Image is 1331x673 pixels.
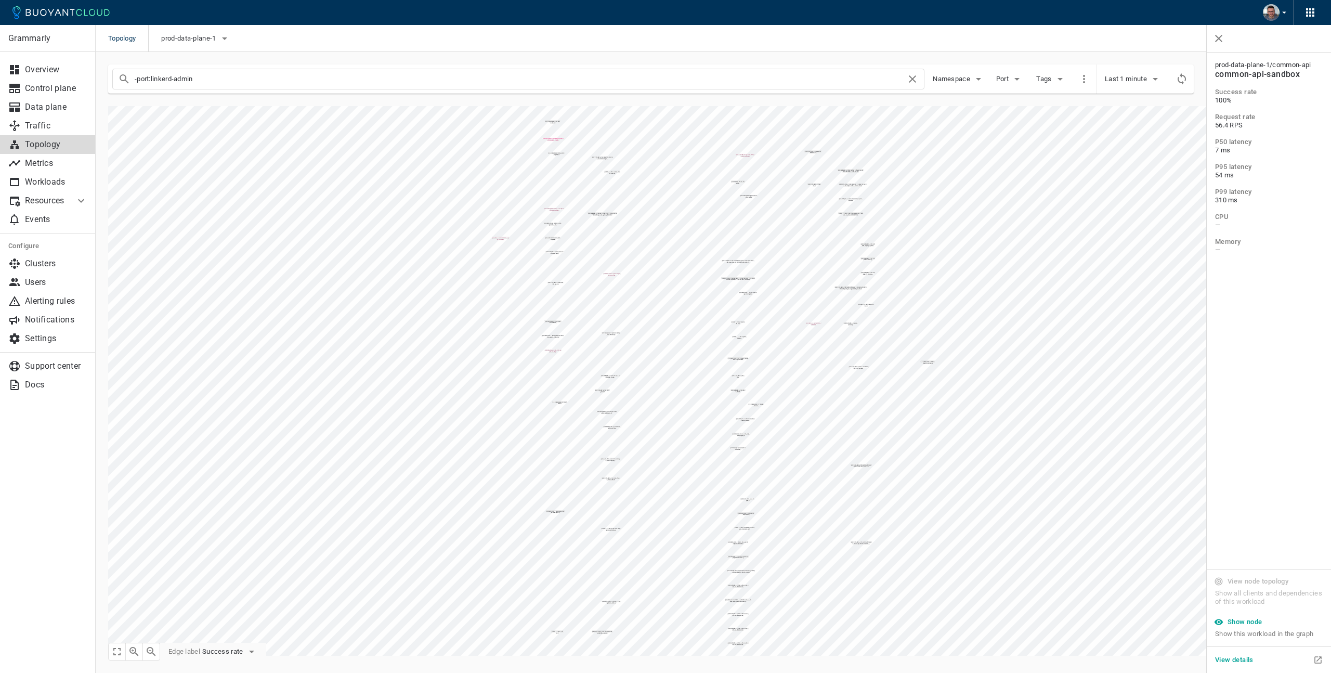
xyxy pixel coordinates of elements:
p: Users [25,277,87,288]
h5: P95 latency [1215,163,1323,171]
p: Topology [25,139,87,150]
p: Notifications [25,315,87,325]
p: Overview [25,64,87,75]
span: — [1215,246,1323,254]
span: 310 ms [1215,196,1323,204]
h5: P99 latency [1215,188,1323,196]
button: View details [1211,652,1258,668]
span: prod-data-plane-1 [161,34,218,43]
h5: Show node [1228,618,1262,626]
h5: Success rate [1215,88,1323,96]
p: Clusters [25,258,87,269]
button: prod-data-plane-1 [161,31,230,46]
img: Alex Zakhariash [1263,4,1280,21]
p: Settings [25,333,87,344]
h5: View details [1215,656,1254,664]
a: View details [1211,654,1258,664]
h5: P50 latency [1215,138,1323,146]
h5: Request rate [1215,113,1323,121]
p: Support center [25,361,87,371]
p: Control plane [25,83,87,94]
span: 56.4 RPS [1215,121,1323,130]
span: — [1215,221,1323,229]
span: Show this workload in the graph [1215,630,1323,638]
span: prod-data-plane-1 / common-api [1215,61,1323,69]
p: Alerting rules [25,296,87,306]
p: Resources [25,196,67,206]
h4: common-api-sandbox [1215,69,1323,80]
p: Workloads [25,177,87,187]
span: Show all clients and dependencies of this workload [1215,589,1323,614]
span: 100% [1215,96,1323,105]
p: Traffic [25,121,87,131]
button: Show node [1211,614,1267,630]
p: Grammarly [8,33,87,44]
h5: Configure [8,242,87,250]
p: Data plane [25,102,87,112]
h5: CPU [1215,213,1323,221]
span: Topology [108,25,148,52]
p: Docs [25,380,87,390]
h5: Memory [1215,238,1323,246]
span: 54 ms [1215,171,1323,179]
span: 7 ms [1215,146,1323,154]
p: Metrics [25,158,87,169]
p: Events [25,214,87,225]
